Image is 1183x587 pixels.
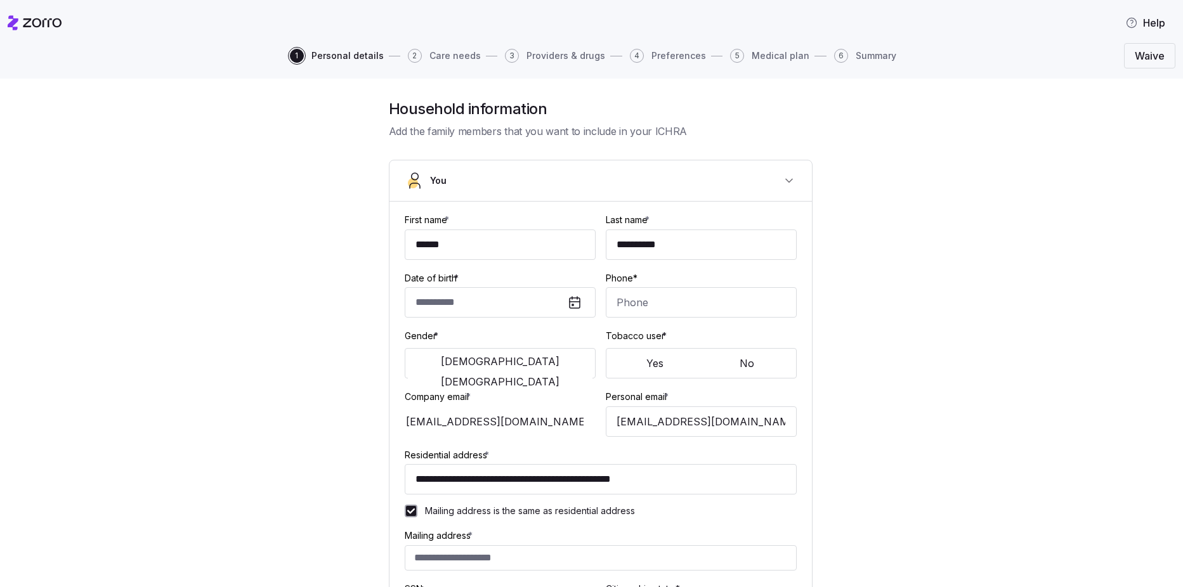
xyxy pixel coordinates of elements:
[834,49,896,63] button: 6Summary
[430,174,447,187] span: You
[606,406,797,437] input: Email
[405,213,452,227] label: First name
[1115,10,1175,35] button: Help
[389,160,812,202] button: You
[651,51,706,60] span: Preferences
[290,49,384,63] button: 1Personal details
[389,99,813,119] h1: Household information
[1124,43,1175,68] button: Waive
[429,51,481,60] span: Care needs
[505,49,519,63] span: 3
[606,271,637,285] label: Phone*
[834,49,848,63] span: 6
[505,49,605,63] button: 3Providers & drugs
[311,51,384,60] span: Personal details
[630,49,644,63] span: 4
[408,49,422,63] span: 2
[752,51,809,60] span: Medical plan
[1135,48,1165,63] span: Waive
[405,448,492,462] label: Residential address
[417,505,635,517] label: Mailing address is the same as residential address
[856,51,896,60] span: Summary
[389,124,813,139] span: Add the family members that you want to include in your ICHRA
[441,356,559,366] span: [DEMOGRAPHIC_DATA]
[646,358,663,368] span: Yes
[630,49,706,63] button: 4Preferences
[1125,15,1165,30] span: Help
[730,49,744,63] span: 5
[526,51,605,60] span: Providers & drugs
[606,390,671,404] label: Personal email
[606,287,797,318] input: Phone
[606,329,669,343] label: Tobacco user
[740,358,754,368] span: No
[408,49,481,63] button: 2Care needs
[441,377,559,387] span: [DEMOGRAPHIC_DATA]
[287,49,384,63] a: 1Personal details
[405,271,461,285] label: Date of birth
[606,213,652,227] label: Last name
[405,390,473,404] label: Company email
[290,49,304,63] span: 1
[730,49,809,63] button: 5Medical plan
[405,529,475,543] label: Mailing address
[405,329,441,343] label: Gender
